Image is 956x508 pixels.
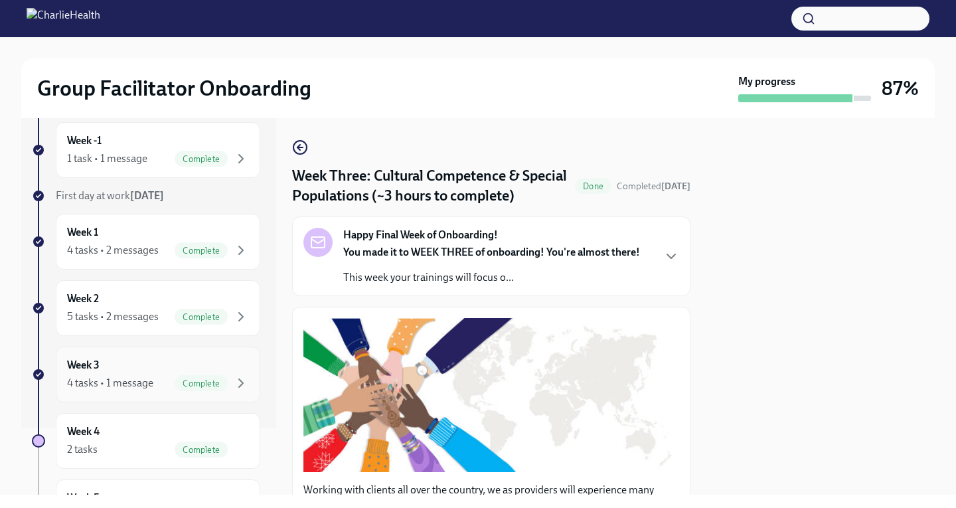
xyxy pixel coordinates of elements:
span: Complete [175,445,228,455]
span: October 13th, 2025 14:54 [617,180,690,193]
img: CharlieHealth [27,8,100,29]
a: Week 25 tasks • 2 messagesComplete [32,280,260,336]
a: Week 14 tasks • 2 messagesComplete [32,214,260,270]
button: Zoom image [303,318,679,472]
span: Complete [175,154,228,164]
p: This week your trainings will focus o... [343,270,640,285]
a: Week -11 task • 1 messageComplete [32,122,260,178]
h6: Week 4 [67,424,100,439]
h3: 87% [882,76,919,100]
span: Complete [175,312,228,322]
h6: Week 5 [67,491,100,505]
div: 5 tasks • 2 messages [67,309,159,324]
h4: Week Three: Cultural Competence & Special Populations (~3 hours to complete) [292,166,570,206]
span: Completed [617,181,690,192]
strong: My progress [738,74,795,89]
h6: Week 3 [67,358,100,373]
span: First day at work [56,189,164,202]
span: Done [575,181,611,191]
strong: [DATE] [661,181,690,192]
a: Week 42 tasksComplete [32,413,260,469]
h6: Week 1 [67,225,98,240]
span: Complete [175,246,228,256]
div: 4 tasks • 2 messages [67,243,159,258]
strong: [DATE] [130,189,164,202]
div: 4 tasks • 1 message [67,376,153,390]
span: Complete [175,379,228,388]
h2: Group Facilitator Onboarding [37,75,311,102]
strong: You made it to WEEK THREE of onboarding! You're almost there! [343,246,640,258]
div: 2 tasks [67,442,98,457]
h6: Week 2 [67,292,99,306]
h6: Week -1 [67,133,102,148]
a: Week 34 tasks • 1 messageComplete [32,347,260,402]
a: First day at work[DATE] [32,189,260,203]
strong: Happy Final Week of Onboarding! [343,228,498,242]
div: 1 task • 1 message [67,151,147,166]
